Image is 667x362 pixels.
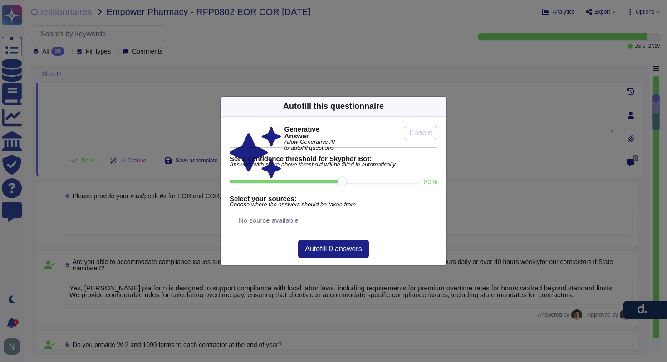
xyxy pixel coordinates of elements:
b: Select your sources: [230,195,437,202]
span: Enable [409,129,432,137]
span: Allow Generative AI to autofill questions [284,139,336,151]
b: Generative Answer [284,126,336,139]
span: Answers with score above threshold will be filled in automatically [230,162,437,168]
button: Enable [404,126,437,140]
label: 80 % [424,178,437,185]
span: Choose where the answers should be taken from [230,202,437,208]
b: Set a confidence threshold for Skypher Bot: [230,155,437,162]
button: Autofill 0 answers [298,240,369,258]
span: Autofill 0 answers [305,245,362,253]
div: Autofill this questionnaire [283,100,384,113]
span: No source available [239,217,437,224]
